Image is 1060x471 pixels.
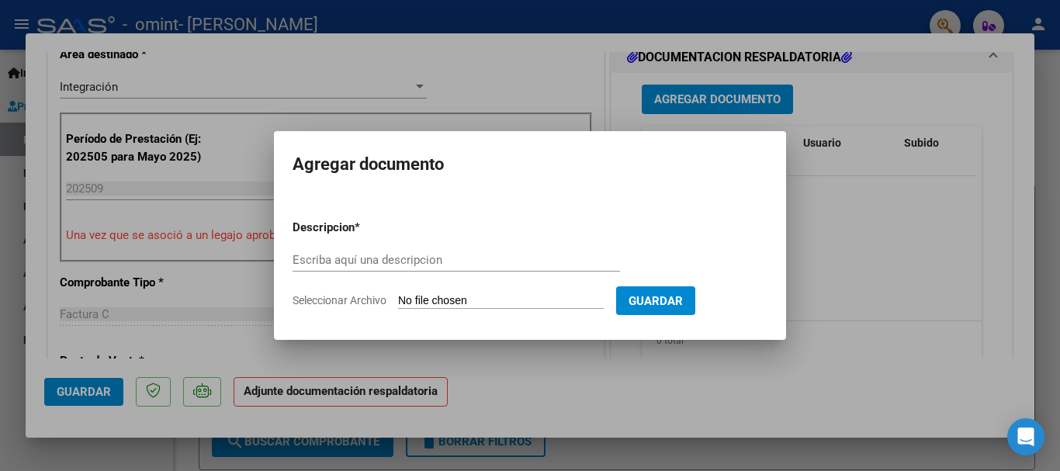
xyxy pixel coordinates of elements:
[629,294,683,308] span: Guardar
[1007,418,1044,455] div: Open Intercom Messenger
[293,150,767,179] h2: Agregar documento
[293,294,386,306] span: Seleccionar Archivo
[293,219,435,237] p: Descripcion
[616,286,695,315] button: Guardar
